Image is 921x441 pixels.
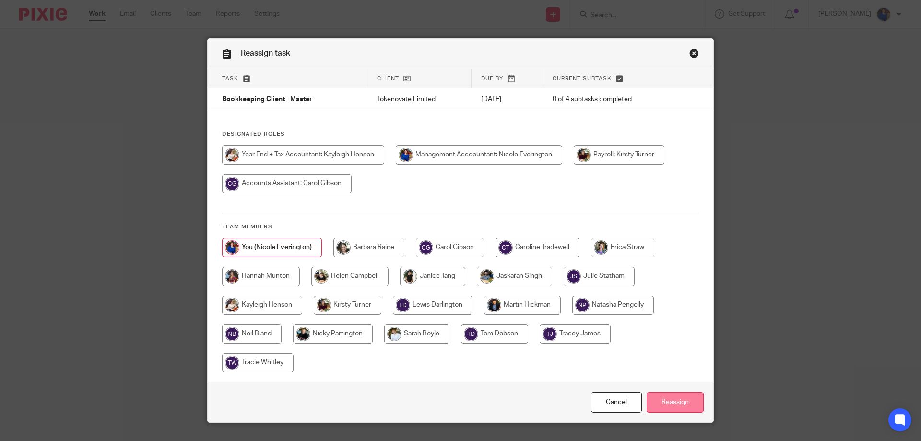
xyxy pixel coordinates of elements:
[222,223,699,231] h4: Team members
[543,88,675,111] td: 0 of 4 subtasks completed
[377,95,462,104] p: Tokenovate Limited
[241,49,290,57] span: Reassign task
[481,95,533,104] p: [DATE]
[377,76,399,81] span: Client
[481,76,503,81] span: Due by
[222,96,312,103] span: Bookkeeping Client - Master
[222,76,238,81] span: Task
[591,392,642,413] a: Close this dialog window
[553,76,612,81] span: Current subtask
[647,392,704,413] input: Reassign
[222,131,699,138] h4: Designated Roles
[689,48,699,61] a: Close this dialog window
